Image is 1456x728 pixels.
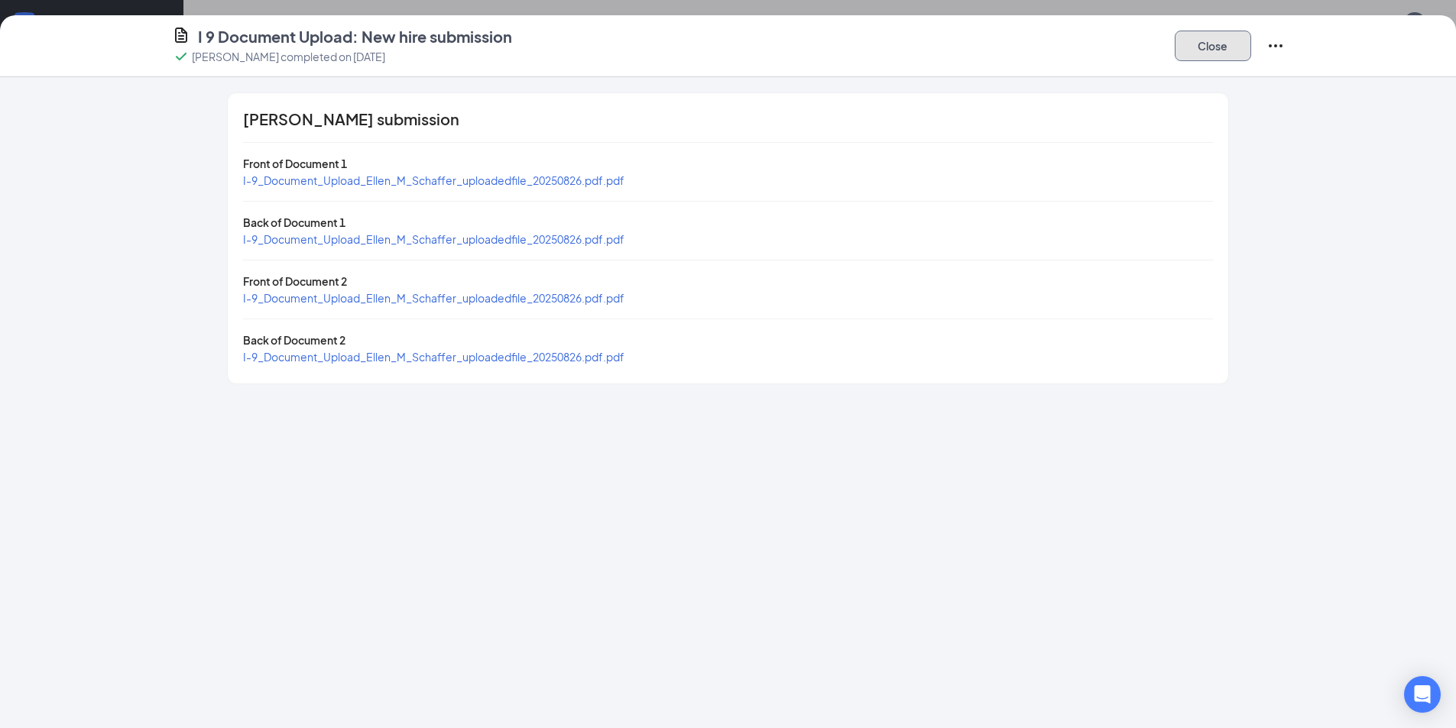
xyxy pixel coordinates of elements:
svg: CustomFormIcon [172,26,190,44]
a: I-9_Document_Upload_Ellen_M_Schaffer_uploadedfile_20250826.pdf.pdf [243,232,624,246]
div: Open Intercom Messenger [1404,676,1441,713]
h4: I 9 Document Upload: New hire submission [198,26,512,47]
span: Back of Document 1 [243,215,345,229]
button: Close [1175,31,1251,61]
span: Front of Document 1 [243,157,347,170]
svg: Ellipses [1266,37,1285,55]
svg: Checkmark [172,47,190,66]
a: I-9_Document_Upload_Ellen_M_Schaffer_uploadedfile_20250826.pdf.pdf [243,173,624,187]
p: [PERSON_NAME] completed on [DATE] [192,49,385,64]
span: Back of Document 2 [243,333,345,347]
span: [PERSON_NAME] submission [243,112,459,127]
span: Front of Document 2 [243,274,347,288]
a: I-9_Document_Upload_Ellen_M_Schaffer_uploadedfile_20250826.pdf.pdf [243,350,624,364]
a: I-9_Document_Upload_Ellen_M_Schaffer_uploadedfile_20250826.pdf.pdf [243,291,624,305]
